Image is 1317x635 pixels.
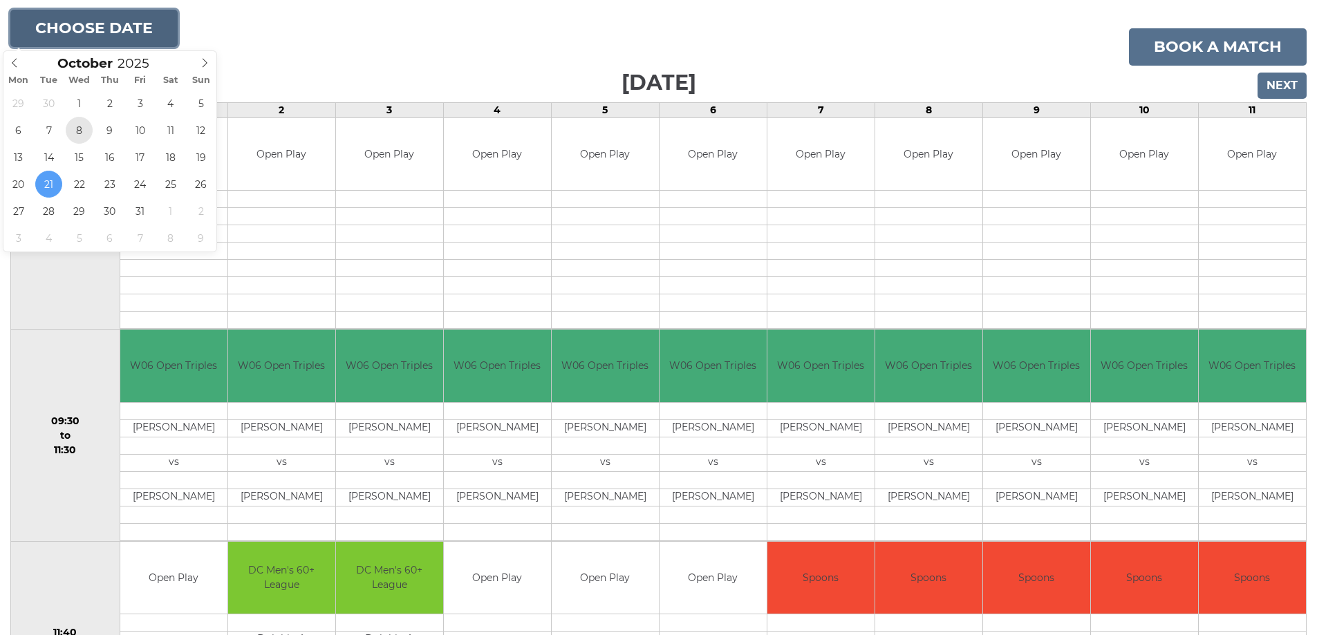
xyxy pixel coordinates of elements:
td: Open Play [1199,118,1306,191]
td: [PERSON_NAME] [767,489,875,506]
td: W06 Open Triples [120,330,227,402]
span: October 22, 2025 [66,171,93,198]
td: [PERSON_NAME] [660,489,767,506]
span: Mon [3,76,34,85]
td: [PERSON_NAME] [767,419,875,437]
td: vs [983,454,1090,471]
span: October 14, 2025 [35,144,62,171]
td: Open Play [660,118,767,191]
td: W06 Open Triples [228,330,335,402]
span: Wed [64,76,95,85]
span: October 17, 2025 [127,144,153,171]
span: October 21, 2025 [35,171,62,198]
td: [PERSON_NAME] [444,419,551,437]
td: [PERSON_NAME] [552,419,659,437]
td: 3 [335,102,443,117]
span: October 15, 2025 [66,144,93,171]
span: September 30, 2025 [35,90,62,117]
td: [PERSON_NAME] [875,419,982,437]
span: October 27, 2025 [5,198,32,225]
span: October 19, 2025 [187,144,214,171]
td: vs [120,454,227,471]
span: October 9, 2025 [96,117,123,144]
td: vs [1199,454,1306,471]
td: [PERSON_NAME] [552,489,659,506]
td: 8 [875,102,982,117]
td: Open Play [767,118,875,191]
span: October 4, 2025 [157,90,184,117]
td: [PERSON_NAME] [1091,489,1198,506]
td: vs [552,454,659,471]
td: Open Play [228,118,335,191]
a: Book a match [1129,28,1307,66]
span: October 25, 2025 [157,171,184,198]
span: Tue [34,76,64,85]
span: November 4, 2025 [35,225,62,252]
td: [PERSON_NAME] [444,489,551,506]
td: [PERSON_NAME] [336,489,443,506]
td: Spoons [767,542,875,614]
span: October 11, 2025 [157,117,184,144]
td: [PERSON_NAME] [120,489,227,506]
td: 4 [443,102,551,117]
td: W06 Open Triples [660,330,767,402]
span: October 2, 2025 [96,90,123,117]
span: October 7, 2025 [35,117,62,144]
td: vs [1091,454,1198,471]
td: 09:30 to 11:30 [11,330,120,542]
td: Open Play [1091,118,1198,191]
td: [PERSON_NAME] [1199,419,1306,437]
td: Spoons [983,542,1090,614]
td: W06 Open Triples [444,330,551,402]
td: 10 [1090,102,1198,117]
span: October 3, 2025 [127,90,153,117]
input: Next [1258,73,1307,99]
span: October 10, 2025 [127,117,153,144]
td: DC Men's 60+ League [228,542,335,614]
td: [PERSON_NAME] [983,419,1090,437]
span: October 13, 2025 [5,144,32,171]
span: October 24, 2025 [127,171,153,198]
td: Open Play [120,542,227,614]
span: November 9, 2025 [187,225,214,252]
span: October 28, 2025 [35,198,62,225]
td: vs [444,454,551,471]
span: October 18, 2025 [157,144,184,171]
td: W06 Open Triples [767,330,875,402]
td: [PERSON_NAME] [228,419,335,437]
td: [PERSON_NAME] [660,419,767,437]
td: W06 Open Triples [1091,330,1198,402]
span: October 31, 2025 [127,198,153,225]
span: October 16, 2025 [96,144,123,171]
td: vs [660,454,767,471]
span: November 5, 2025 [66,225,93,252]
td: W06 Open Triples [336,330,443,402]
td: [PERSON_NAME] [120,419,227,437]
td: vs [228,454,335,471]
span: November 2, 2025 [187,198,214,225]
span: October 8, 2025 [66,117,93,144]
td: Spoons [875,542,982,614]
td: Spoons [1091,542,1198,614]
span: Scroll to increment [57,57,113,70]
button: Choose date [10,10,178,47]
span: October 30, 2025 [96,198,123,225]
span: October 6, 2025 [5,117,32,144]
td: vs [875,454,982,471]
span: October 23, 2025 [96,171,123,198]
span: November 1, 2025 [157,198,184,225]
td: Spoons [1199,542,1306,614]
span: Sun [186,76,216,85]
span: October 26, 2025 [187,171,214,198]
td: 6 [659,102,767,117]
span: September 29, 2025 [5,90,32,117]
td: Open Play [660,542,767,614]
td: W06 Open Triples [875,330,982,402]
td: [PERSON_NAME] [875,489,982,506]
td: vs [767,454,875,471]
span: October 29, 2025 [66,198,93,225]
td: W06 Open Triples [552,330,659,402]
td: Open Play [444,542,551,614]
td: Open Play [552,542,659,614]
span: November 8, 2025 [157,225,184,252]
